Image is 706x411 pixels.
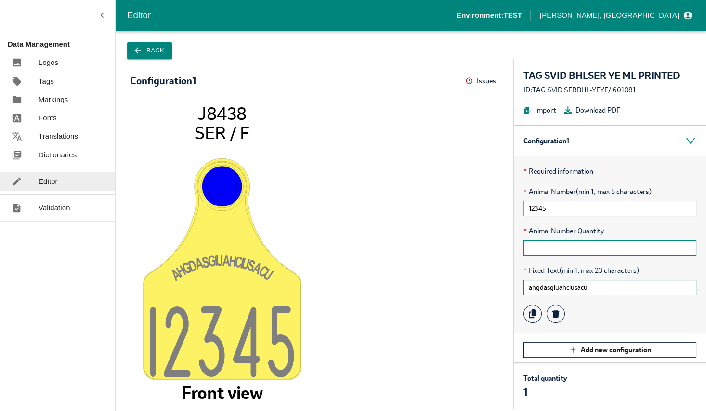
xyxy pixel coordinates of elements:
[564,105,620,116] button: Download PDF
[127,42,172,59] button: Back
[523,166,696,177] p: Required information
[523,265,696,276] span: Fixed Text (min 1, max 23 characters)
[540,10,679,21] p: [PERSON_NAME], [GEOGRAPHIC_DATA]
[39,131,78,141] p: Translations
[523,85,696,95] div: ID: TAG SVID SERBHL-YEYE / 601081
[39,203,70,213] p: Validation
[523,226,696,236] span: Animal Number Quantity
[261,269,274,283] tspan: U
[465,74,499,89] button: Issues
[514,126,706,156] div: Configuration 1
[523,186,696,197] span: Animal Number (min 1, max 5 characters)
[39,176,58,187] p: Editor
[523,342,696,358] button: Add new configuration
[130,76,196,86] div: Configuration 1
[39,57,58,68] p: Logos
[39,94,68,105] p: Markings
[8,39,115,50] p: Data Management
[181,382,262,404] tspan: Front view
[523,385,567,399] p: 1
[523,373,567,384] p: Total quantity
[150,306,268,378] tspan: 1234
[268,306,294,378] tspan: 5
[536,7,694,24] button: profile
[523,105,556,116] button: Import
[195,121,249,143] tspan: SER / F
[523,69,696,82] div: TAG SVID BHLSER YE ML PRINTED
[39,76,54,87] p: Tags
[457,10,522,21] p: Environment: TEST
[127,8,457,23] div: Editor
[39,113,57,123] p: Fonts
[39,150,77,160] p: Dictionaries
[197,102,247,124] tspan: J8438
